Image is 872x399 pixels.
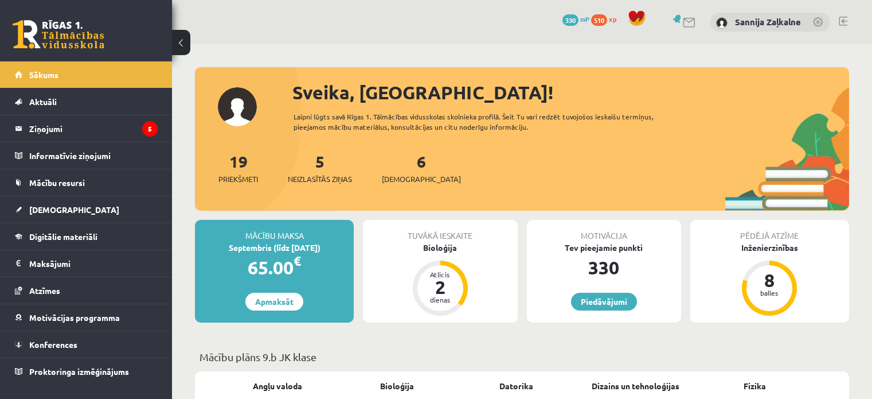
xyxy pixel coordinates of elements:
[29,69,58,80] span: Sākums
[423,296,457,303] div: dienas
[288,173,352,185] span: Neizlasītās ziņas
[292,79,849,106] div: Sveika, [GEOGRAPHIC_DATA]!
[527,242,681,254] div: Tev pieejamie punkti
[571,293,637,311] a: Piedāvājumi
[690,242,849,317] a: Inženierzinības 8 balles
[29,312,120,323] span: Motivācijas programma
[580,14,589,24] span: mP
[245,293,303,311] a: Apmaksāt
[15,169,158,196] a: Mācību resursi
[13,20,104,49] a: Rīgas 1. Tālmācības vidusskola
[294,253,301,269] span: €
[218,173,258,185] span: Priekšmeti
[716,17,728,29] img: Sannija Zaļkalne
[591,14,607,26] span: 510
[288,151,352,185] a: 5Neizlasītās ziņas
[29,142,158,169] legend: Informatīvie ziņojumi
[363,242,517,317] a: Bioloģija Atlicis 2 dienas
[195,220,354,242] div: Mācību maksa
[423,278,457,296] div: 2
[592,380,679,392] a: Dizains un tehnoloģijas
[29,177,85,188] span: Mācību resursi
[29,231,97,242] span: Digitālie materiāli
[15,115,158,142] a: Ziņojumi5
[29,339,77,350] span: Konferences
[15,331,158,358] a: Konferences
[499,380,533,392] a: Datorika
[609,14,616,24] span: xp
[15,196,158,223] a: [DEMOGRAPHIC_DATA]
[527,254,681,281] div: 330
[735,16,801,28] a: Sannija Zaļkalne
[690,242,849,254] div: Inženierzinības
[195,254,354,281] div: 65.00
[423,271,457,278] div: Atlicis
[363,242,517,254] div: Bioloģija
[29,115,158,142] legend: Ziņojumi
[29,204,119,215] span: [DEMOGRAPHIC_DATA]
[29,250,158,277] legend: Maksājumi
[15,277,158,304] a: Atzīmes
[380,380,414,392] a: Bioloģija
[15,223,158,250] a: Digitālie materiāli
[752,289,787,296] div: balles
[15,304,158,331] a: Motivācijas programma
[15,142,158,169] a: Informatīvie ziņojumi
[15,250,158,277] a: Maksājumi
[562,14,578,26] span: 330
[562,14,589,24] a: 330 mP
[15,61,158,88] a: Sākums
[15,88,158,115] a: Aktuāli
[15,358,158,385] a: Proktoringa izmēģinājums
[744,380,766,392] a: Fizika
[294,111,686,132] div: Laipni lūgts savā Rīgas 1. Tālmācības vidusskolas skolnieka profilā. Šeit Tu vari redzēt tuvojošo...
[142,121,158,137] i: 5
[195,242,354,254] div: Septembris (līdz [DATE])
[382,151,461,185] a: 6[DEMOGRAPHIC_DATA]
[752,271,787,289] div: 8
[690,220,849,242] div: Pēdējā atzīme
[527,220,681,242] div: Motivācija
[382,173,461,185] span: [DEMOGRAPHIC_DATA]
[29,366,129,377] span: Proktoringa izmēģinājums
[29,96,57,107] span: Aktuāli
[218,151,258,185] a: 19Priekšmeti
[363,220,517,242] div: Tuvākā ieskaite
[200,349,844,365] p: Mācību plāns 9.b JK klase
[29,285,60,296] span: Atzīmes
[253,380,302,392] a: Angļu valoda
[591,14,622,24] a: 510 xp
